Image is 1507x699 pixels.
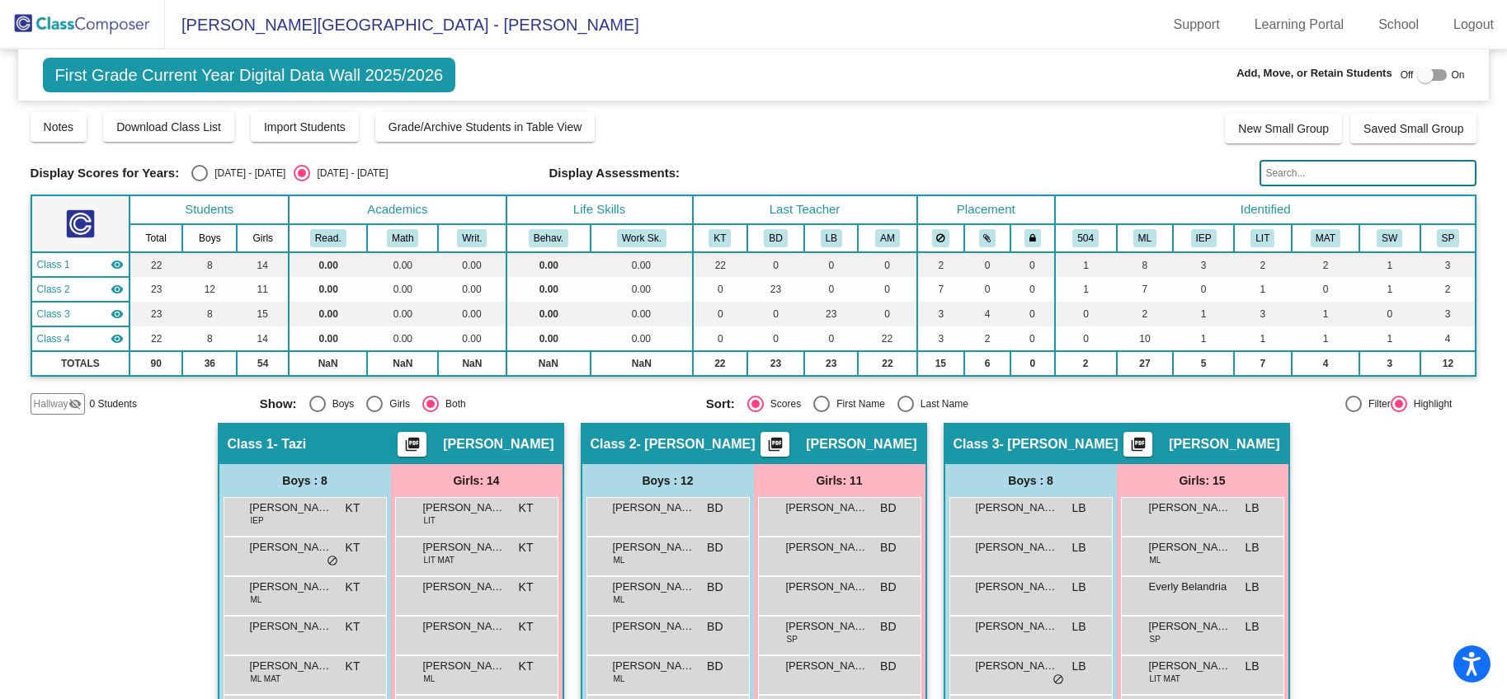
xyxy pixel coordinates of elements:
button: KT [709,229,731,247]
td: 0.00 [289,277,367,302]
div: Boys : 8 [945,464,1117,497]
th: Bridget Dillon [747,224,804,252]
td: Lisa Berman - Berman [31,302,130,326]
button: LIT [1250,229,1274,247]
span: LB [1245,539,1259,556]
td: 14 [237,326,289,351]
span: KT [519,579,534,596]
span: LB [1245,579,1259,596]
span: BD [880,539,896,556]
td: 7 [917,277,964,302]
td: 0 [1173,277,1233,302]
td: 0 [693,302,748,326]
th: Identified [1055,195,1476,224]
td: 0.00 [591,277,692,302]
span: [PERSON_NAME] [976,618,1058,635]
button: Behav. [529,229,568,247]
td: 7 [1117,277,1174,302]
td: 0.00 [289,326,367,351]
span: [PERSON_NAME] [786,658,869,674]
span: On [1451,68,1464,82]
span: ML [614,673,625,685]
td: 14 [237,252,289,277]
mat-icon: visibility [111,332,124,345]
th: Academics [289,195,506,224]
td: 0 [1010,252,1055,277]
td: 22 [858,351,916,376]
th: Keep away students [917,224,964,252]
span: BD [880,579,896,596]
span: ML [424,673,436,685]
mat-icon: visibility [111,307,124,321]
mat-icon: picture_as_pdf [403,436,422,459]
th: Placement [917,195,1055,224]
span: do_not_disturb_alt [327,555,338,568]
span: Display Scores for Years: [31,166,180,181]
td: 3 [1359,351,1420,376]
div: [DATE] - [DATE] [310,166,388,181]
span: 0 Students [90,396,137,411]
span: [PERSON_NAME] [1149,539,1232,556]
td: NaN [506,351,591,376]
td: 0 [1010,326,1055,351]
td: 1 [1359,252,1420,277]
button: Grade/Archive Students in Table View [375,112,596,142]
input: Search... [1260,160,1476,186]
td: 15 [237,302,289,326]
span: BD [707,658,723,675]
td: NaN [591,351,692,376]
span: [PERSON_NAME] [423,579,506,595]
div: Scores [764,396,801,411]
div: Boys : 12 [582,464,754,497]
td: 10 [1117,326,1174,351]
span: LIT MAT [1150,673,1180,685]
td: 3 [1234,302,1292,326]
td: 0 [858,277,916,302]
td: 23 [804,351,858,376]
div: Boys [326,396,355,411]
div: Last Name [914,396,968,411]
div: [DATE] - [DATE] [208,166,285,181]
td: 1 [1234,277,1292,302]
span: Notes [44,120,74,134]
span: [PERSON_NAME] [250,618,332,635]
span: KT [346,500,360,517]
td: NaN [438,351,506,376]
td: 0.00 [367,277,438,302]
td: 0.00 [591,326,692,351]
span: [PERSON_NAME] [786,539,869,556]
td: 0 [1010,302,1055,326]
td: 0.00 [438,252,506,277]
mat-icon: visibility [111,283,124,296]
td: 0.00 [506,302,591,326]
td: 0 [804,252,858,277]
span: [PERSON_NAME] [1149,618,1232,635]
span: Class 3 [37,307,70,321]
span: [PERSON_NAME] [250,500,332,516]
td: 1 [1359,326,1420,351]
span: [PERSON_NAME] [786,579,869,595]
span: KT [519,500,534,517]
td: TOTALS [31,351,130,376]
mat-icon: visibility_off [68,397,82,410]
td: 0 [693,277,748,302]
td: 4 [1292,351,1359,376]
td: 8 [182,326,237,351]
span: IEP [251,514,264,527]
td: 0.00 [506,277,591,302]
th: Individualized Education Plan [1173,224,1233,252]
th: Keep with teacher [1010,224,1055,252]
td: 3 [1173,252,1233,277]
span: LIT [424,514,436,527]
td: 7 [1234,351,1292,376]
td: 12 [1420,351,1476,376]
button: Math [387,229,418,247]
span: - [PERSON_NAME] [1000,436,1118,453]
span: New Small Group [1238,122,1329,135]
td: 0.00 [438,326,506,351]
span: BD [707,500,723,517]
span: LB [1071,658,1086,675]
span: LB [1245,658,1259,675]
span: KT [346,658,360,675]
a: Support [1161,12,1233,38]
